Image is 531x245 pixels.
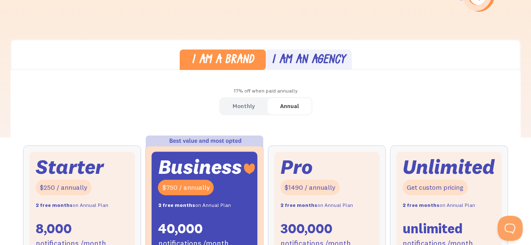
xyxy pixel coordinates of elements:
strong: 2 free months [36,202,73,208]
div: on Annual Plan [403,199,475,211]
iframe: Help Scout Beacon - Open [497,216,523,241]
div: $1490 / annually [280,180,340,195]
div: Unlimited [403,158,495,176]
div: on Annual Plan [158,199,230,211]
div: Starter [36,158,104,176]
div: Business [158,158,241,176]
div: $250 / annually [36,180,92,195]
div: Pro [280,158,313,176]
div: unlimited [403,220,463,237]
strong: 2 free months [403,202,439,208]
strong: 2 free months [158,202,195,208]
div: on Annual Plan [280,199,353,211]
div: on Annual Plan [36,199,108,211]
div: 17% off when paid annually [10,85,520,97]
div: I am a brand [191,54,254,67]
div: Monthly [233,100,255,112]
div: 300,000 [280,220,332,237]
strong: 2 free months [280,202,317,208]
div: Annual [280,100,299,112]
div: Get custom pricing [403,180,468,195]
div: 40,000 [158,220,202,237]
div: I am an agency [272,54,345,67]
div: 8,000 [36,220,72,237]
div: $750 / annually [158,180,214,195]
